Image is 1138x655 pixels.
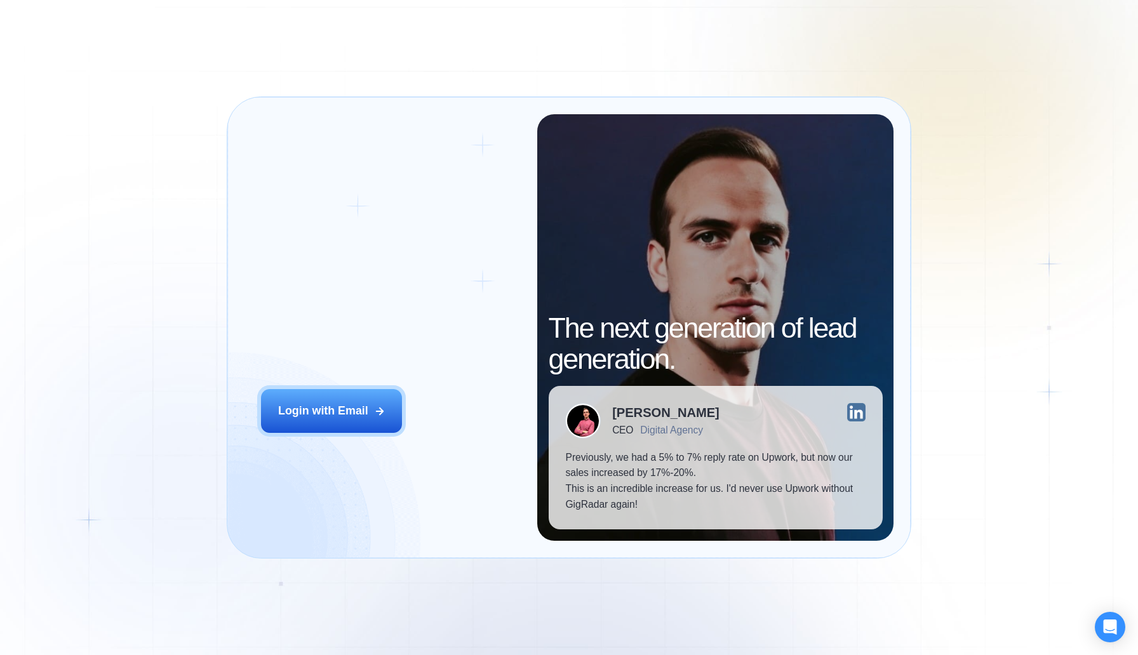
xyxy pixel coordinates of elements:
div: CEO [612,425,633,436]
div: Digital Agency [640,425,703,436]
button: Login with Email [261,389,402,433]
p: Previously, we had a 5% to 7% reply rate on Upwork, but now our sales increased by 17%-20%. This ... [565,450,865,513]
div: Open Intercom Messenger [1095,612,1125,642]
div: Login with Email [278,403,368,419]
div: [PERSON_NAME] [612,406,720,419]
h2: The next generation of lead generation. [549,312,883,375]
